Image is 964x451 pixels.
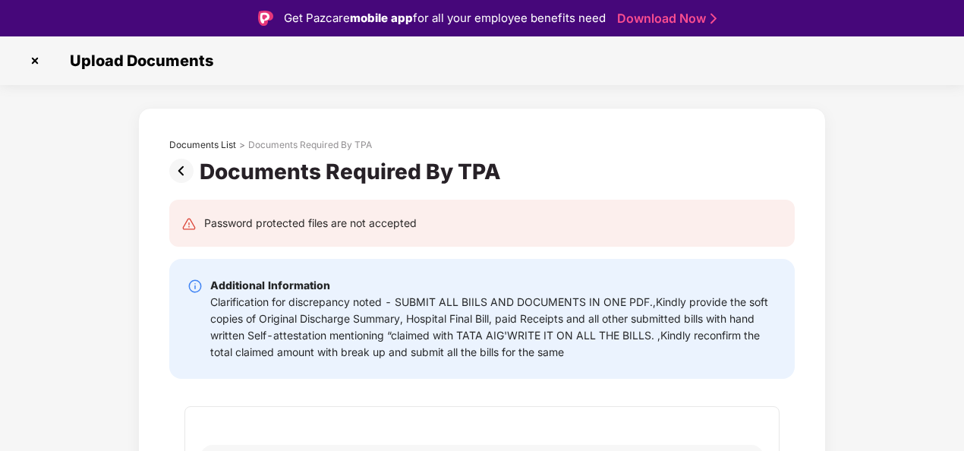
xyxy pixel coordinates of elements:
div: Clarification for discrepancy noted - SUBMIT ALL BIILS AND DOCUMENTS IN ONE PDF.,Kindly provide t... [210,294,777,361]
span: Upload Documents [55,52,221,70]
img: Logo [258,11,273,26]
strong: mobile app [350,11,413,25]
a: Download Now [617,11,712,27]
img: svg+xml;base64,PHN2ZyBpZD0iQ3Jvc3MtMzJ4MzIiIHhtbG5zPSJodHRwOi8vd3d3LnczLm9yZy8yMDAwL3N2ZyIgd2lkdG... [23,49,47,73]
img: svg+xml;base64,PHN2ZyB4bWxucz0iaHR0cDovL3d3dy53My5vcmcvMjAwMC9zdmciIHdpZHRoPSIyNCIgaGVpZ2h0PSIyNC... [181,216,197,232]
div: Documents Required By TPA [200,159,507,184]
div: Documents Required By TPA [248,139,372,151]
b: Additional Information [210,279,330,292]
div: Password protected files are not accepted [204,215,417,232]
img: svg+xml;base64,PHN2ZyBpZD0iUHJldi0zMngzMiIgeG1sbnM9Imh0dHA6Ly93d3cudzMub3JnLzIwMDAvc3ZnIiB3aWR0aD... [169,159,200,183]
div: Get Pazcare for all your employee benefits need [284,9,606,27]
div: Documents List [169,139,236,151]
img: Stroke [710,11,717,27]
img: svg+xml;base64,PHN2ZyBpZD0iSW5mby0yMHgyMCIgeG1sbnM9Imh0dHA6Ly93d3cudzMub3JnLzIwMDAvc3ZnIiB3aWR0aD... [187,279,203,294]
div: > [239,139,245,151]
